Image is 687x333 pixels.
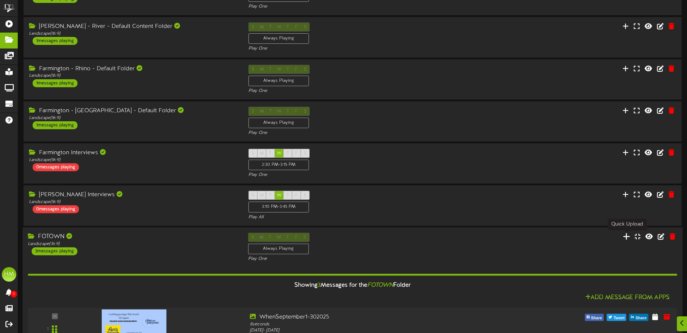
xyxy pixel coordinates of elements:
span: W [277,151,282,156]
span: Share [634,314,648,322]
div: Play One [248,4,457,10]
span: F [295,193,298,198]
span: S [252,193,254,198]
div: Always Playing [248,244,309,254]
button: Add Message From Apps [583,293,672,302]
div: Landscape ( 16:9 ) [29,199,238,205]
div: Always Playing [248,76,309,86]
span: S [304,193,306,198]
div: Always Playing [248,118,309,128]
span: S [304,151,306,156]
span: M [260,193,264,198]
span: T [286,193,289,198]
div: FOTOWN [28,233,237,241]
span: S [252,151,254,156]
div: Farmington - Rhino - Default Folder [29,65,238,73]
div: Farmington Interviews [29,149,238,157]
span: Tweet [612,314,626,322]
span: W [277,193,282,198]
div: 1 messages playing [33,121,78,129]
div: 3:10 PM - 3:45 PM [248,202,309,212]
div: 1 messages playing [33,37,78,45]
span: T [269,193,272,198]
div: WhenSeptember1-302025 [250,313,510,321]
div: 0 messages playing [33,205,79,213]
div: Play One [248,256,457,262]
div: Landscape ( 16:9 ) [28,241,237,247]
div: Landscape ( 16:9 ) [29,31,238,37]
div: Landscape ( 16:9 ) [29,157,238,163]
span: M [260,151,264,156]
span: F [295,151,298,156]
button: Share [629,314,649,321]
span: T [286,151,289,156]
div: HM [2,267,16,282]
div: Landscape ( 16:9 ) [29,73,238,79]
div: Play One [248,46,457,52]
div: 1 messages playing [33,79,78,87]
div: Play One [248,130,457,136]
div: 3 messages playing [32,247,77,255]
button: Tweet [607,314,626,321]
div: 8 seconds [250,321,510,327]
button: Share [585,314,604,321]
span: T [269,151,272,156]
span: 3 [318,282,321,288]
div: Farmington - [GEOGRAPHIC_DATA] - Default Folder [29,107,238,115]
div: [PERSON_NAME] - River - Default Content Folder [29,22,238,31]
div: 0 messages playing [33,163,79,171]
div: Play One [248,172,457,178]
div: Play One [248,88,457,94]
span: Share [590,314,604,322]
div: Always Playing [248,33,309,44]
div: 2:30 PM - 3:15 PM [248,160,309,170]
div: Landscape ( 16:9 ) [29,115,238,121]
div: Play All [248,214,457,220]
div: [PERSON_NAME] Interviews [29,191,238,199]
span: 0 [11,291,17,298]
i: FOTOWN [367,282,393,288]
div: Showing Messages for the Folder [22,277,682,293]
